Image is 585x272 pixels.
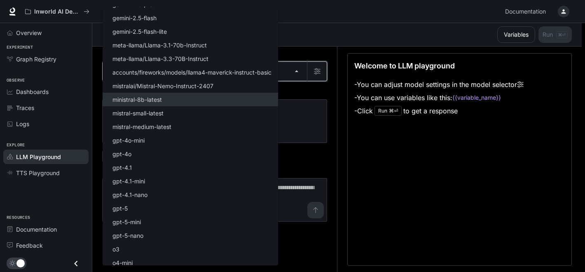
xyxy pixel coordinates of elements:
[112,218,141,226] p: gpt-5-mini
[112,82,213,90] p: mistralai/Mistral-Nemo-Instruct-2407
[112,204,128,213] p: gpt-5
[112,163,132,172] p: gpt-4.1
[112,68,271,77] p: accounts/fireworks/models/llama4-maverick-instruct-basic
[112,177,145,185] p: gpt-4.1-mini
[112,14,157,22] p: gemini-2.5-flash
[112,54,208,63] p: meta-llama/Llama-3.3-70B-Instruct
[112,150,131,158] p: gpt-4o
[112,258,133,267] p: o4-mini
[112,231,143,240] p: gpt-5-nano
[112,27,167,36] p: gemini-2.5-flash-lite
[112,95,162,104] p: ministral-8b-latest
[112,245,119,253] p: o3
[112,109,164,117] p: mistral-small-latest
[112,41,207,49] p: meta-llama/Llama-3.1-70b-Instruct
[112,136,145,145] p: gpt-4o-mini
[112,190,147,199] p: gpt-4.1-nano
[112,122,171,131] p: mistral-medium-latest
